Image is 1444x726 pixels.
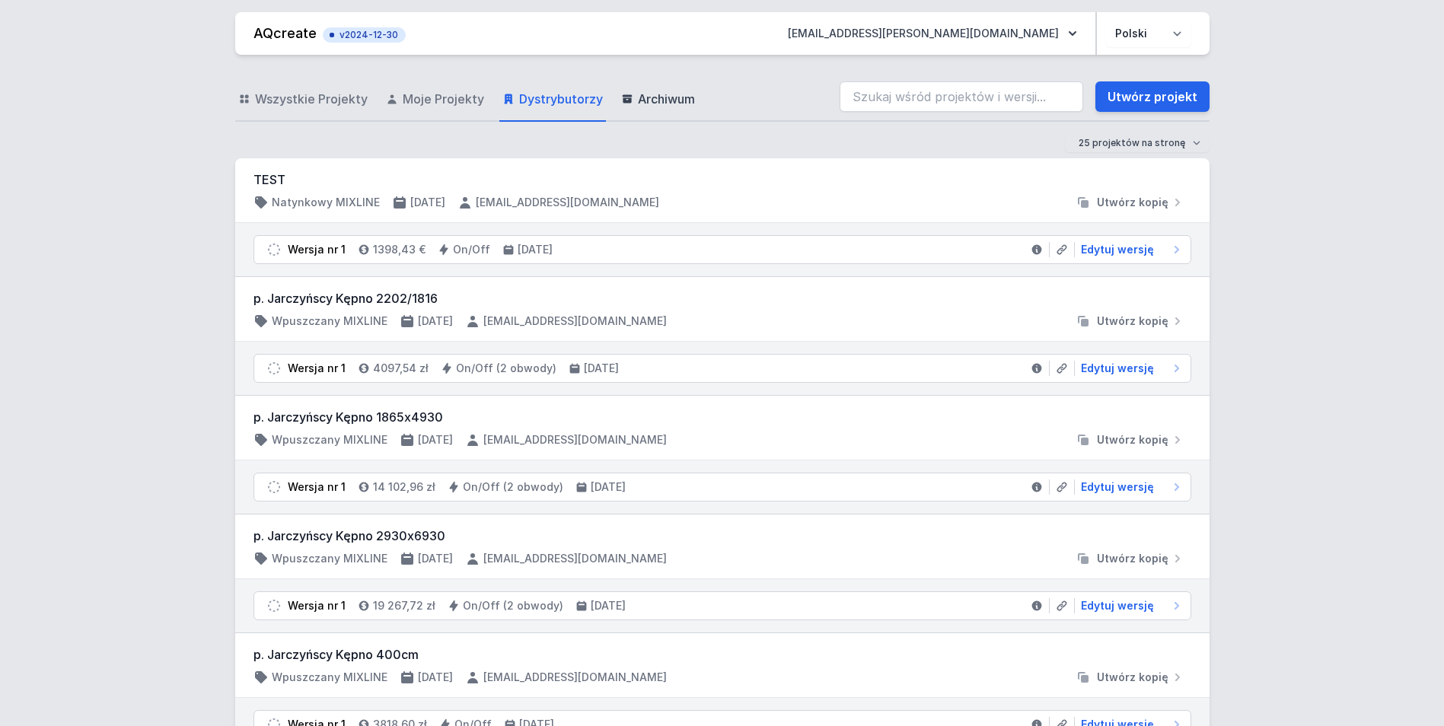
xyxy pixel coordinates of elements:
h3: TEST [253,170,1191,189]
h4: Wpuszczany MIXLINE [272,551,387,566]
h4: On/Off (2 obwody) [463,479,563,495]
h4: 19 267,72 zł [373,598,435,613]
h4: [DATE] [410,195,445,210]
h4: Wpuszczany MIXLINE [272,314,387,329]
h3: p. Jarczyńscy Kępno 2202/1816 [253,289,1191,307]
div: Wersja nr 1 [288,479,346,495]
span: Archiwum [638,90,695,108]
input: Szukaj wśród projektów i wersji... [840,81,1083,112]
div: Wersja nr 1 [288,598,346,613]
span: Utwórz kopię [1097,314,1168,329]
span: Utwórz kopię [1097,432,1168,447]
a: Utwórz projekt [1095,81,1210,112]
button: Utwórz kopię [1069,314,1191,329]
button: Utwórz kopię [1069,195,1191,210]
h3: p. Jarczyńscy Kępno 2930x6930 [253,527,1191,545]
h4: [EMAIL_ADDRESS][DOMAIN_NAME] [483,551,667,566]
a: Dystrybutorzy [499,78,606,122]
h4: Wpuszczany MIXLINE [272,670,387,685]
a: Wszystkie Projekty [235,78,371,122]
h4: Wpuszczany MIXLINE [272,432,387,447]
img: draft.svg [266,479,282,495]
span: Utwórz kopię [1097,195,1168,210]
h4: 14 102,96 zł [373,479,435,495]
span: Wszystkie Projekty [255,90,368,108]
a: AQcreate [253,25,317,41]
a: Edytuj wersję [1075,242,1184,257]
h4: [DATE] [518,242,553,257]
h4: [DATE] [418,551,453,566]
select: Wybierz język [1106,20,1191,47]
h4: [EMAIL_ADDRESS][DOMAIN_NAME] [483,432,667,447]
h4: On/Off (2 obwody) [463,598,563,613]
span: Edytuj wersję [1081,598,1154,613]
span: Utwórz kopię [1097,670,1168,685]
h4: On/Off [453,242,490,257]
h4: 4097,54 zł [373,361,429,376]
a: Archiwum [618,78,698,122]
h4: [DATE] [418,432,453,447]
img: draft.svg [266,361,282,376]
a: Edytuj wersję [1075,361,1184,376]
button: [EMAIL_ADDRESS][PERSON_NAME][DOMAIN_NAME] [776,20,1089,47]
span: Dystrybutorzy [519,90,603,108]
h4: [EMAIL_ADDRESS][DOMAIN_NAME] [483,314,667,329]
h3: p. Jarczyńscy Kępno 400cm [253,645,1191,664]
a: Edytuj wersję [1075,598,1184,613]
h4: [EMAIL_ADDRESS][DOMAIN_NAME] [483,670,667,685]
button: Utwórz kopię [1069,551,1191,566]
span: Edytuj wersję [1081,479,1154,495]
span: Edytuj wersję [1081,242,1154,257]
span: v2024-12-30 [330,29,398,41]
h4: [DATE] [591,479,626,495]
div: Wersja nr 1 [288,361,346,376]
h4: [DATE] [591,598,626,613]
h4: Natynkowy MIXLINE [272,195,380,210]
span: Utwórz kopię [1097,551,1168,566]
a: Moje Projekty [383,78,487,122]
h4: 1398,43 € [373,242,426,257]
span: Edytuj wersję [1081,361,1154,376]
img: draft.svg [266,242,282,257]
button: v2024-12-30 [323,24,406,43]
h4: [DATE] [418,670,453,685]
h4: On/Off (2 obwody) [456,361,556,376]
button: Utwórz kopię [1069,670,1191,685]
button: Utwórz kopię [1069,432,1191,447]
span: Moje Projekty [403,90,484,108]
h4: [DATE] [584,361,619,376]
h4: [DATE] [418,314,453,329]
img: draft.svg [266,598,282,613]
div: Wersja nr 1 [288,242,346,257]
h4: [EMAIL_ADDRESS][DOMAIN_NAME] [476,195,659,210]
a: Edytuj wersję [1075,479,1184,495]
h3: p. Jarczyńscy Kępno 1865x4930 [253,408,1191,426]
